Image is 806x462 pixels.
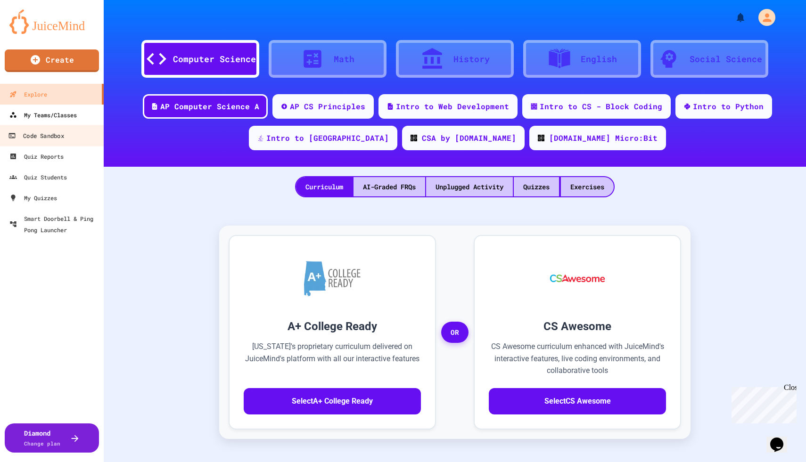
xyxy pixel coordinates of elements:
[9,192,57,203] div: My Quizzes
[244,388,421,414] button: SelectA+ College Ready
[266,132,389,144] div: Intro to [GEOGRAPHIC_DATA]
[4,4,65,60] div: Chat with us now!Close
[24,440,60,447] span: Change plan
[411,135,417,141] img: CODE_logo_RGB.png
[514,177,559,196] div: Quizzes
[541,250,615,307] img: CS Awesome
[441,322,469,343] span: OR
[9,213,100,235] div: Smart Doorbell & Ping Pong Launcher
[9,89,47,100] div: Explore
[9,171,67,183] div: Quiz Students
[453,53,490,65] div: History
[766,424,797,453] iframe: chat widget
[396,101,509,112] div: Intro to Web Development
[9,109,77,121] div: My Teams/Classes
[581,53,617,65] div: English
[540,101,662,112] div: Intro to CS - Block Coding
[538,135,544,141] img: CODE_logo_RGB.png
[690,53,762,65] div: Social Science
[244,318,421,335] h3: A+ College Ready
[489,318,666,335] h3: CS Awesome
[9,9,94,34] img: logo-orange.svg
[334,53,354,65] div: Math
[422,132,516,144] div: CSA by [DOMAIN_NAME]
[160,101,259,112] div: AP Computer Science A
[426,177,513,196] div: Unplugged Activity
[354,177,425,196] div: AI-Graded FRQs
[5,423,99,453] button: DiamondChange plan
[173,53,256,65] div: Computer Science
[489,340,666,377] p: CS Awesome curriculum enhanced with JuiceMind's interactive features, live coding environments, a...
[5,49,99,72] a: Create
[24,428,60,448] div: Diamond
[728,383,797,423] iframe: chat widget
[304,261,361,296] img: A+ College Ready
[8,130,64,142] div: Code Sandbox
[489,388,666,414] button: SelectCS Awesome
[244,340,421,377] p: [US_STATE]'s proprietary curriculum delivered on JuiceMind's platform with all our interactive fe...
[693,101,764,112] div: Intro to Python
[748,7,778,28] div: My Account
[549,132,658,144] div: [DOMAIN_NAME] Micro:Bit
[717,9,748,25] div: My Notifications
[561,177,614,196] div: Exercises
[290,101,365,112] div: AP CS Principles
[9,151,64,162] div: Quiz Reports
[296,177,353,196] div: Curriculum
